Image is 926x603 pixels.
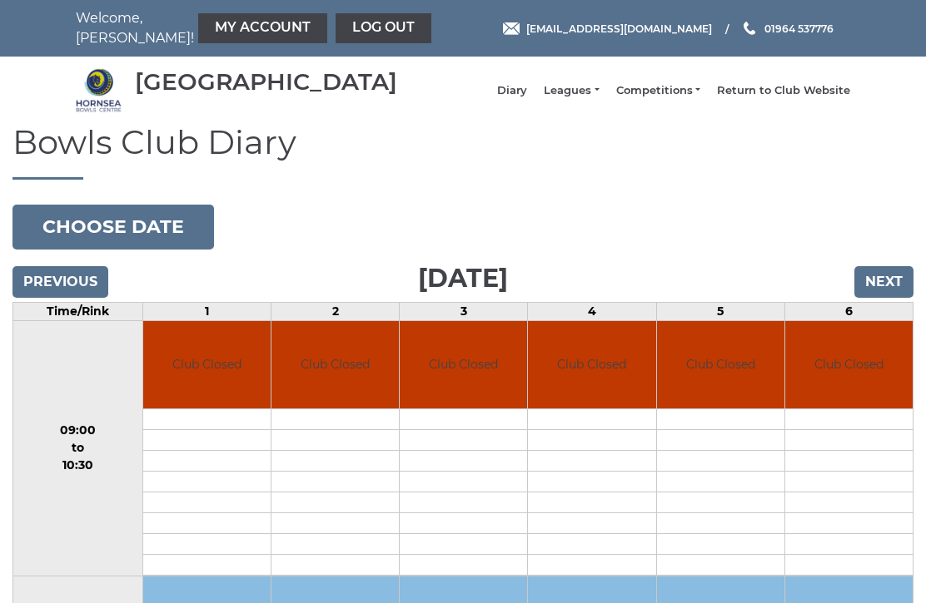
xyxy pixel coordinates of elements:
[12,266,108,298] input: Previous
[503,22,520,35] img: Email
[12,124,914,180] h1: Bowls Club Diary
[271,303,399,321] td: 2
[528,303,656,321] td: 4
[336,13,431,43] a: Log out
[785,321,913,408] td: Club Closed
[400,303,528,321] td: 3
[544,83,599,98] a: Leagues
[741,21,834,37] a: Phone us 01964 537776
[784,303,913,321] td: 6
[13,303,143,321] td: Time/Rink
[76,67,122,113] img: Hornsea Bowls Centre
[497,83,527,98] a: Diary
[198,13,327,43] a: My Account
[528,321,655,408] td: Club Closed
[12,205,214,250] button: Choose date
[503,21,712,37] a: Email [EMAIL_ADDRESS][DOMAIN_NAME]
[13,321,143,576] td: 09:00 to 10:30
[616,83,700,98] a: Competitions
[526,22,712,34] span: [EMAIL_ADDRESS][DOMAIN_NAME]
[657,321,784,408] td: Club Closed
[135,69,397,95] div: [GEOGRAPHIC_DATA]
[717,83,850,98] a: Return to Club Website
[656,303,784,321] td: 5
[764,22,834,34] span: 01964 537776
[76,8,384,48] nav: Welcome, [PERSON_NAME]!
[744,22,755,35] img: Phone us
[142,303,271,321] td: 1
[400,321,527,408] td: Club Closed
[271,321,399,408] td: Club Closed
[854,266,914,298] input: Next
[143,321,271,408] td: Club Closed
